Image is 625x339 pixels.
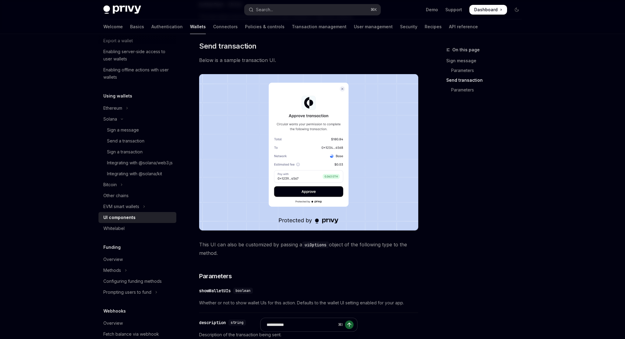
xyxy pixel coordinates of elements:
[103,225,125,232] div: Whitelabel
[98,265,176,276] button: Toggle Methods section
[103,104,122,112] div: Ethereum
[199,56,418,64] span: Below is a sample transaction UI.
[199,288,231,294] div: showWalletUIs
[449,19,478,34] a: API reference
[103,307,126,315] h5: Webhooks
[98,254,176,265] a: Overview
[199,74,418,231] img: images/Trans.png
[98,146,176,157] a: Sign a transaction
[103,256,123,263] div: Overview
[103,192,129,199] div: Other chains
[98,135,176,146] a: Send a transaction
[103,181,117,188] div: Bitcoin
[103,203,139,210] div: EVM smart wallets
[98,276,176,287] a: Configuring funding methods
[103,244,121,251] h5: Funding
[103,66,173,81] div: Enabling offline actions with user wallets
[103,115,117,123] div: Solana
[292,19,347,34] a: Transaction management
[199,299,418,306] span: Whether or not to show wallet UIs for this action. Defaults to the wallet UI setting enabled for ...
[98,212,176,223] a: UI components
[98,190,176,201] a: Other chains
[199,240,418,257] span: This UI can also be customized by passing a object of the following type to the method.
[345,320,354,329] button: Send message
[267,318,336,331] input: Ask a question...
[103,92,132,100] h5: Using wallets
[425,19,442,34] a: Recipes
[107,159,173,166] div: Integrating with @solana/web3.js
[236,288,250,293] span: boolean
[107,137,144,145] div: Send a transaction
[103,214,136,221] div: UI components
[98,179,176,190] button: Toggle Bitcoin section
[244,4,381,15] button: Open search
[103,267,121,274] div: Methods
[302,241,329,248] code: uiOptions
[354,19,393,34] a: User management
[98,168,176,179] a: Integrating with @solana/kit
[98,103,176,114] button: Toggle Ethereum section
[103,278,162,285] div: Configuring funding methods
[446,66,527,75] a: Parameters
[199,41,256,51] span: Send transaction
[103,330,159,338] div: Fetch balance via webhook
[103,289,151,296] div: Prompting users to fund
[199,272,232,280] span: Parameters
[512,5,522,15] button: Toggle dark mode
[98,114,176,125] button: Toggle Solana section
[98,287,176,298] button: Toggle Prompting users to fund section
[98,201,176,212] button: Toggle EVM smart wallets section
[446,85,527,95] a: Parameters
[103,48,173,63] div: Enabling server-side access to user wallets
[98,223,176,234] a: Whitelabel
[98,64,176,83] a: Enabling offline actions with user wallets
[452,46,480,53] span: On this page
[107,148,143,156] div: Sign a transaction
[474,7,498,13] span: Dashboard
[151,19,183,34] a: Authentication
[107,126,139,134] div: Sign a message
[98,318,176,329] a: Overview
[190,19,206,34] a: Wallets
[371,7,377,12] span: ⌘ K
[446,75,527,85] a: Send transaction
[130,19,144,34] a: Basics
[426,7,438,13] a: Demo
[107,170,162,177] div: Integrating with @solana/kit
[245,19,285,34] a: Policies & controls
[103,5,141,14] img: dark logo
[98,125,176,135] a: Sign a message
[213,19,238,34] a: Connectors
[103,19,123,34] a: Welcome
[103,320,123,327] div: Overview
[256,6,273,13] div: Search...
[445,7,462,13] a: Support
[469,5,507,15] a: Dashboard
[98,46,176,64] a: Enabling server-side access to user wallets
[400,19,417,34] a: Security
[446,56,527,66] a: Sign message
[98,157,176,168] a: Integrating with @solana/web3.js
